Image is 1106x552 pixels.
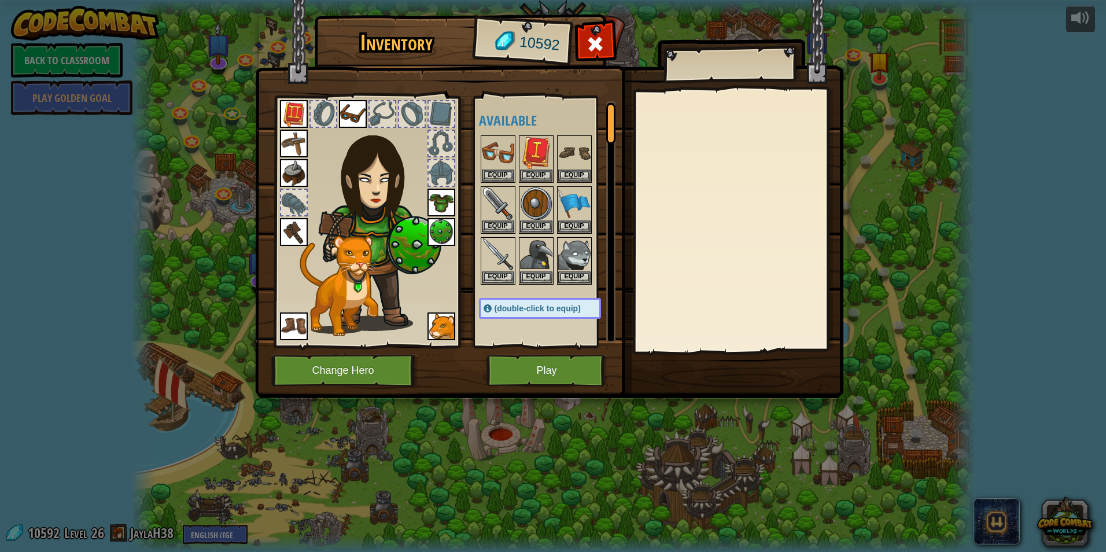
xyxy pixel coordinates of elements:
h1: Inventory [323,31,470,55]
button: Play [486,355,607,387]
img: portrait.png [427,218,455,246]
img: portrait.png [280,312,308,340]
img: portrait.png [558,238,591,271]
button: Equip [482,220,514,233]
button: Equip [520,220,552,233]
img: portrait.png [558,187,591,220]
img: portrait.png [280,218,308,246]
img: portrait.png [482,238,514,271]
img: portrait.png [482,137,514,169]
img: portrait.png [520,137,552,169]
button: Equip [558,220,591,233]
img: portrait.png [520,187,552,220]
img: portrait.png [427,189,455,216]
span: 10592 [518,32,560,56]
button: Equip [520,170,552,182]
h4: Available [479,113,624,128]
button: Equip [482,271,514,284]
button: Equip [558,271,591,284]
img: portrait.png [339,100,367,128]
button: Equip [482,170,514,182]
span: (double-click to equip) [495,304,581,313]
img: portrait.png [280,159,308,187]
img: portrait.png [482,187,514,220]
button: Equip [558,170,591,182]
button: Equip [520,271,552,284]
img: portrait.png [558,137,591,169]
img: female.png [318,118,442,331]
img: portrait.png [280,100,308,128]
img: cougar-paper-dolls.png [300,235,378,336]
img: portrait.png [280,130,308,157]
img: portrait.png [427,312,455,340]
img: portrait.png [520,238,552,271]
button: Change Hero [271,355,418,387]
